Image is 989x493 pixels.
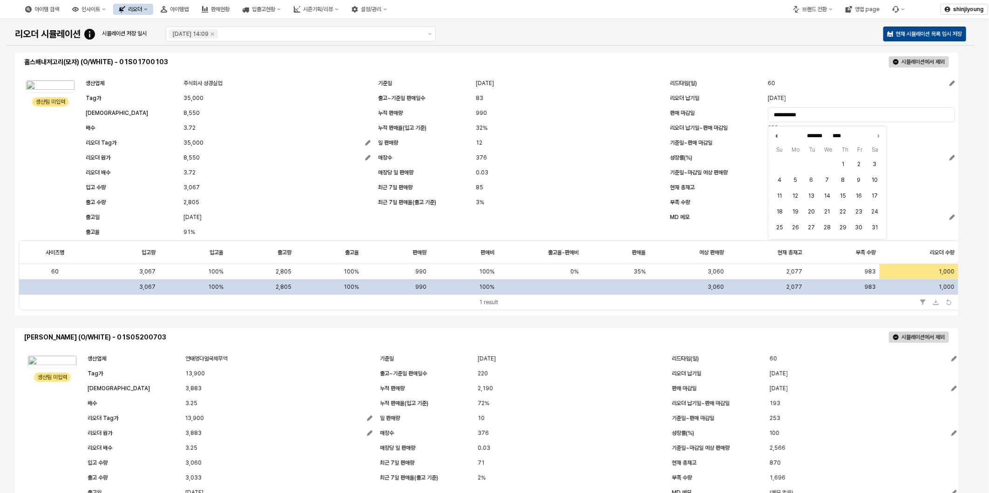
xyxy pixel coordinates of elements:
span: 리오더 납기일~판매 마감일 [670,125,728,131]
span: 2,077 [786,268,802,275]
span: 주식회사 성경실업 [183,79,222,88]
button: 아이템맵 [155,4,194,15]
span: 리오더 원가 [86,154,110,161]
span: 1,696 [770,473,786,482]
span: 2% [477,473,485,482]
span: 리오더 납기일 [670,95,699,101]
p: 시뮬레이션에서 제외 [901,333,945,341]
span: 91% [183,227,195,237]
button: 8,550 [183,152,371,163]
span: 기준일~판매 마감일 [672,415,714,421]
span: 0.03 [475,168,488,177]
button: 2026-01-15 [836,189,850,203]
span: [DEMOGRAPHIC_DATA] [88,385,150,392]
span: 입고 수량 [88,460,108,466]
div: 생산팀 미입력 [38,373,67,382]
span: 출고율 [86,229,100,235]
div: 리오더 [128,6,142,13]
span: 13,900 [185,413,204,423]
span: Sa [867,147,882,153]
span: 누적 판매율(입고 기준) [380,400,428,406]
span: 출고 수량 [88,474,108,481]
span: 시뮬레이션 저장 일시 [102,30,147,37]
button: 2026-01-01 [836,157,850,171]
div: Table toolbar [19,294,958,310]
span: 3.72 [183,168,196,177]
span: 990 [415,284,427,290]
button: 현재 시뮬레이션 목록 임시 저장 [883,27,966,41]
span: 220 [477,369,488,378]
div: 시즌기획/리뷰 [288,4,344,15]
button: 2026-01-07 [820,173,834,187]
span: 매장당 일 판매량 [378,169,413,176]
button: 2026-01-03 [868,157,882,171]
span: 3.25 [185,443,197,453]
span: 8,550 [183,108,200,118]
button: 제안 사항 표시 [424,27,435,41]
span: 990 [415,268,427,275]
span: 3,067 [139,284,156,290]
div: 입출고현황 [237,4,286,15]
span: 출고율-판매비 [548,249,579,256]
div: 1 result [479,298,498,307]
span: 부족 수량 [856,249,876,256]
span: 입고량 [142,249,156,256]
span: 판매 마감일 [670,110,695,116]
span: 12 [475,138,482,147]
button: 2026-01-17 [868,189,882,203]
div: 인사이트 [81,6,100,13]
button: 2026-01-26 [789,220,803,234]
span: 35,000 [183,138,203,147]
span: 부족 수량 [672,474,692,481]
span: 연태멍다얼국제무역 [185,354,227,363]
span: [DATE] [770,384,788,393]
span: 누적 판매율(입고 기준) [378,125,427,131]
button: 2026-01-06 [805,173,819,187]
span: 8,550 [183,153,200,162]
div: 아이템 검색 [34,6,59,13]
button: 2026-01-25 [773,220,787,234]
span: 입고율 [210,249,224,256]
span: Su [772,147,787,153]
span: 3,060 [708,284,724,290]
span: 60 [51,268,59,275]
span: 2,805 [276,268,291,275]
span: 판매율 [632,249,646,256]
span: 253 [770,413,780,423]
span: 판매 마감일 [672,385,697,392]
button: 브랜드 전환 [787,4,838,15]
span: 리오더 원가 [88,430,112,436]
span: 870 [770,458,781,467]
button: 2026-01-20 [805,205,819,219]
span: 13,900 [185,369,205,378]
span: 부족 수량 [670,199,690,206]
span: 출고~기준일 판매일수 [380,370,427,377]
span: [DATE] [183,213,202,222]
button: 2026-01-29 [836,220,850,234]
span: 리오더 Tag가 [86,140,116,146]
span: 리오더 배수 [88,445,112,451]
div: 브랜드 전환 [802,6,827,13]
span: 60 [768,79,775,88]
button: 2026-01-13 [805,189,819,203]
span: 출고 수량 [86,199,106,206]
span: 배수 [88,400,97,406]
span: 983 [865,268,876,275]
span: 71 [477,458,484,467]
span: 3,067 [139,268,156,275]
span: 리오더 납기일~판매 마감일 [672,400,730,406]
span: 83 [475,93,483,103]
span: 리오더 납기일 [672,370,701,377]
span: 1,000 [939,284,955,290]
span: 예상 판매량 [699,249,724,256]
button: Refresh [943,297,955,308]
button: 2026-01-16 [852,189,866,203]
div: 리오더 [113,4,153,15]
span: 3,060 [708,268,724,275]
span: 100 [770,428,779,438]
div: 인사이트 [67,4,111,15]
span: 리드타임(일) [670,80,697,87]
span: 최근 7일 판매율(출고 기준) [378,199,436,206]
button: 2026-01-30 [852,220,866,234]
